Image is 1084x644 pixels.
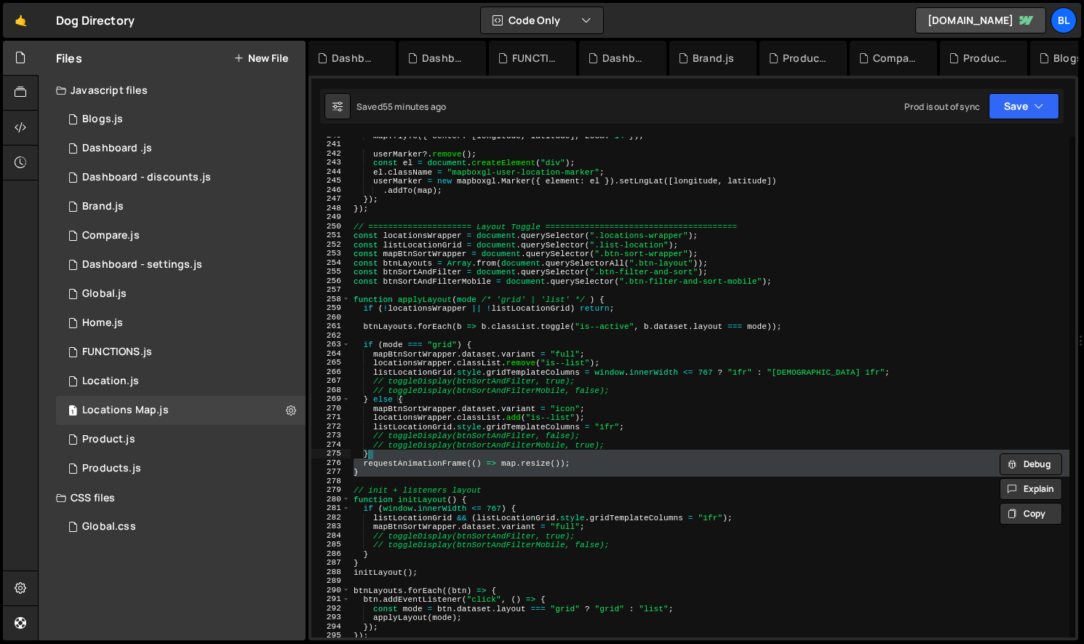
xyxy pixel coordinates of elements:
div: 294 [311,622,351,632]
div: 251 [311,231,351,240]
div: 264 [311,349,351,359]
div: Dog Directory [56,12,135,29]
div: 252 [311,240,351,250]
button: Debug [1000,453,1062,475]
div: 16220/44321.js [56,105,306,134]
div: 290 [311,586,351,595]
div: 16220/46559.js [56,134,306,163]
div: 55 minutes ago [383,100,446,113]
div: 16220/44319.js [56,309,306,338]
div: Product.js [82,433,135,446]
div: Compare.js [82,229,140,242]
div: 285 [311,540,351,549]
div: 16220/44393.js [56,425,306,454]
button: Copy [1000,503,1062,525]
div: 16220/44328.js [56,221,306,250]
button: Code Only [481,7,603,33]
div: 261 [311,322,351,331]
a: Bl [1051,7,1077,33]
div: 273 [311,431,351,440]
div: 270 [311,404,351,413]
div: 293 [311,613,351,622]
a: 🤙 [3,3,39,38]
div: 262 [311,331,351,341]
div: Dashboard .js [422,51,469,65]
div: 248 [311,204,351,213]
div: 16220/43680.js [56,396,306,425]
div: Brand.js [693,51,734,65]
div: FUNCTIONS.js [82,346,152,359]
div: 275 [311,449,351,458]
div: Home.js [82,317,123,330]
div: 256 [311,277,351,286]
div: Products.js [82,462,141,475]
div: FUNCTIONS.js [512,51,559,65]
div: Prod is out of sync [904,100,980,113]
div: Dashboard - settings.js [602,51,649,65]
div: Location.js [82,375,139,388]
div: 250 [311,222,351,231]
div: 292 [311,604,351,613]
div: 242 [311,149,351,159]
button: Explain [1000,478,1062,500]
div: Products.js [963,51,1010,65]
div: 246 [311,186,351,195]
div: 254 [311,258,351,268]
div: 249 [311,212,351,222]
div: 266 [311,367,351,377]
div: 241 [311,140,351,149]
div: Saved [356,100,446,113]
div: 274 [311,440,351,450]
div: 271 [311,413,351,422]
div: 16220/44394.js [56,192,306,221]
div: 245 [311,176,351,186]
div: 269 [311,394,351,404]
div: Product.js [783,51,829,65]
div: Locations Map.js [82,404,169,417]
div: 291 [311,595,351,604]
div: 280 [311,495,351,504]
div: Global.css [82,520,136,533]
div: 276 [311,458,351,468]
div: Global.js [82,287,127,301]
div: Dashboard .js [82,142,152,155]
span: 1 [68,406,77,418]
div: 295 [311,631,351,640]
div: 247 [311,194,351,204]
div: 16220/44324.js [56,454,306,483]
div: 243 [311,158,351,167]
div: 259 [311,303,351,313]
div: 279 [311,485,351,495]
div: 260 [311,313,351,322]
div: 244 [311,167,351,177]
div: 16220/44476.js [56,250,306,279]
a: [DOMAIN_NAME] [915,7,1046,33]
div: Dashboard - discounts.js [332,51,378,65]
div: 277 [311,467,351,477]
div: Blogs.js [82,113,123,126]
div: 257 [311,285,351,295]
div: 267 [311,376,351,386]
div: 16220/46573.js [56,163,306,192]
div: Dashboard - settings.js [82,258,202,271]
div: 283 [311,522,351,531]
div: 289 [311,576,351,586]
div: 268 [311,386,351,395]
div: 286 [311,549,351,559]
div: Dashboard - discounts.js [82,171,211,184]
div: 278 [311,477,351,486]
div: 287 [311,558,351,568]
h2: Files [56,50,82,66]
div: 263 [311,340,351,349]
div: 255 [311,267,351,277]
div: 16220/43681.js [56,279,306,309]
button: Save [989,93,1059,119]
div: 16220/43682.css [56,512,306,541]
div: 282 [311,513,351,522]
div: 253 [311,249,351,258]
div: 281 [311,504,351,513]
div: Compare.js [873,51,920,65]
button: New File [234,52,288,64]
div: Brand.js [82,200,124,213]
